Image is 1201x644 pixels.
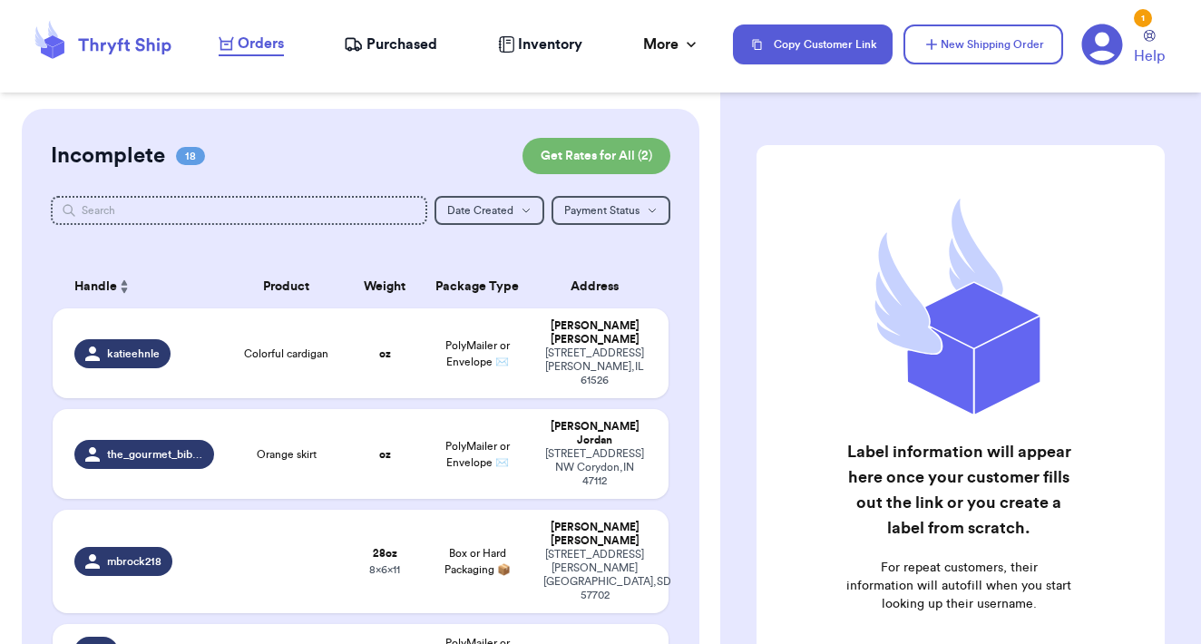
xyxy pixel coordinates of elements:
[543,346,646,387] div: [STREET_ADDRESS] [PERSON_NAME] , IL 61526
[846,439,1071,541] h2: Label information will appear here once your customer fills out the link or you create a label fr...
[445,340,510,367] span: PolyMailer or Envelope ✉️
[518,34,582,55] span: Inventory
[238,33,284,54] span: Orders
[543,548,646,602] div: [STREET_ADDRESS][PERSON_NAME] [GEOGRAPHIC_DATA] , SD 57702
[643,34,700,55] div: More
[1134,9,1152,27] div: 1
[244,346,328,361] span: Colorful cardigan
[373,548,397,559] strong: 28 oz
[379,449,391,460] strong: oz
[543,319,646,346] div: [PERSON_NAME] [PERSON_NAME]
[344,34,437,55] a: Purchased
[552,196,670,225] button: Payment Status
[1134,45,1165,67] span: Help
[348,265,422,308] th: Weight
[422,265,532,308] th: Package Type
[445,441,510,468] span: PolyMailer or Envelope ✉️
[447,205,513,216] span: Date Created
[1134,30,1165,67] a: Help
[219,33,284,56] a: Orders
[543,447,646,488] div: [STREET_ADDRESS] NW Corydon , IN 47112
[846,559,1071,613] p: For repeat customers, their information will autofill when you start looking up their username.
[225,265,348,308] th: Product
[435,196,544,225] button: Date Created
[564,205,640,216] span: Payment Status
[543,420,646,447] div: [PERSON_NAME] Jordan
[369,564,400,575] span: 8 x 6 x 11
[51,141,165,171] h2: Incomplete
[257,447,317,462] span: Orange skirt
[117,276,132,298] button: Sort ascending
[903,24,1063,64] button: New Shipping Order
[444,548,511,575] span: Box or Hard Packaging 📦
[543,521,646,548] div: [PERSON_NAME] [PERSON_NAME]
[532,265,668,308] th: Address
[107,554,161,569] span: mbrock218
[522,138,670,174] button: Get Rates for All (2)
[176,147,205,165] span: 18
[366,34,437,55] span: Purchased
[107,447,203,462] span: the_gourmet_bibliophile
[74,278,117,297] span: Handle
[379,348,391,359] strong: oz
[51,196,427,225] input: Search
[107,346,160,361] span: katieehnle
[498,34,582,55] a: Inventory
[733,24,893,64] button: Copy Customer Link
[1081,24,1123,65] a: 1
